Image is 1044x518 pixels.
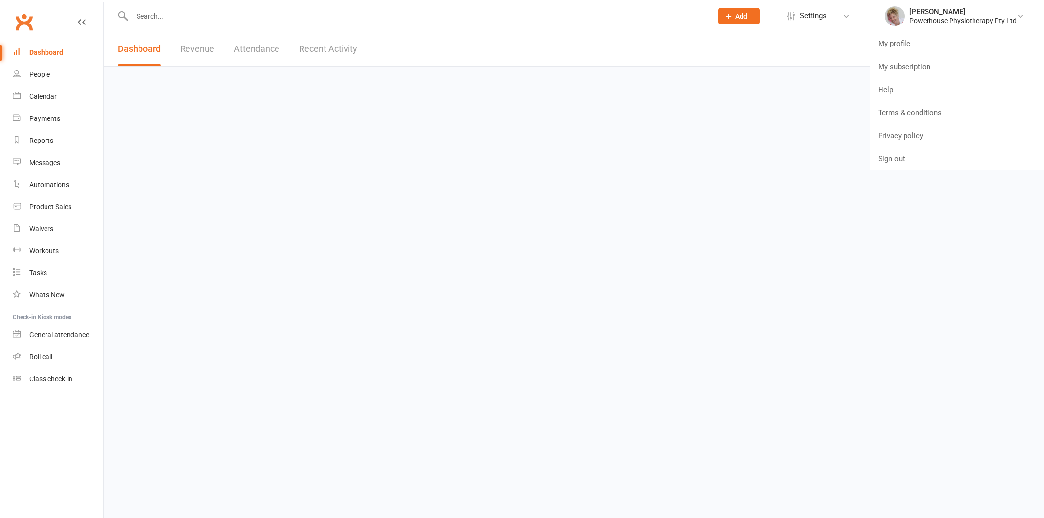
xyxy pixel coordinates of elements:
div: Dashboard [29,48,63,56]
a: Automations [13,174,103,196]
a: Product Sales [13,196,103,218]
a: Roll call [13,346,103,368]
button: Add [718,8,760,24]
a: Revenue [180,32,214,66]
a: Reports [13,130,103,152]
a: Payments [13,108,103,130]
a: My profile [870,32,1044,55]
a: Privacy policy [870,124,1044,147]
a: Attendance [234,32,279,66]
a: My subscription [870,55,1044,78]
div: Reports [29,137,53,144]
div: People [29,71,50,78]
div: Messages [29,159,60,166]
div: General attendance [29,331,89,339]
div: Product Sales [29,203,71,211]
a: What's New [13,284,103,306]
div: Roll call [29,353,52,361]
a: Tasks [13,262,103,284]
span: Settings [800,5,827,27]
a: Terms & conditions [870,101,1044,124]
div: Tasks [29,269,47,277]
div: Workouts [29,247,59,255]
a: Calendar [13,86,103,108]
div: Class check-in [29,375,72,383]
div: Automations [29,181,69,188]
a: Class kiosk mode [13,368,103,390]
div: Waivers [29,225,53,233]
div: Payments [29,115,60,122]
input: Search... [129,9,705,23]
a: Messages [13,152,103,174]
a: General attendance kiosk mode [13,324,103,346]
span: Add [735,12,747,20]
div: Powerhouse Physiotherapy Pty Ltd [909,16,1017,25]
img: thumb_image1590539733.png [885,6,905,26]
div: [PERSON_NAME] [909,7,1017,16]
a: Dashboard [118,32,161,66]
a: Clubworx [12,10,36,34]
a: Dashboard [13,42,103,64]
a: People [13,64,103,86]
a: Waivers [13,218,103,240]
a: Workouts [13,240,103,262]
a: Help [870,78,1044,101]
a: Sign out [870,147,1044,170]
div: What's New [29,291,65,299]
a: Recent Activity [299,32,357,66]
div: Calendar [29,93,57,100]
